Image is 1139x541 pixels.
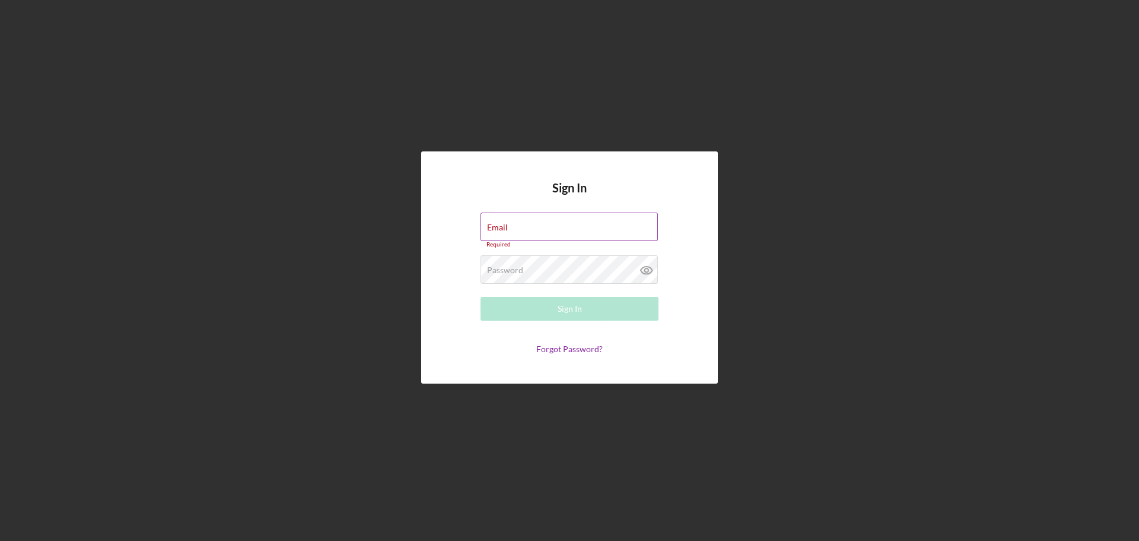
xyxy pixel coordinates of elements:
h4: Sign In [552,181,587,213]
button: Sign In [481,297,658,321]
label: Password [487,265,523,275]
div: Required [481,241,658,248]
div: Sign In [558,297,582,321]
label: Email [487,223,508,232]
a: Forgot Password? [536,344,603,354]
